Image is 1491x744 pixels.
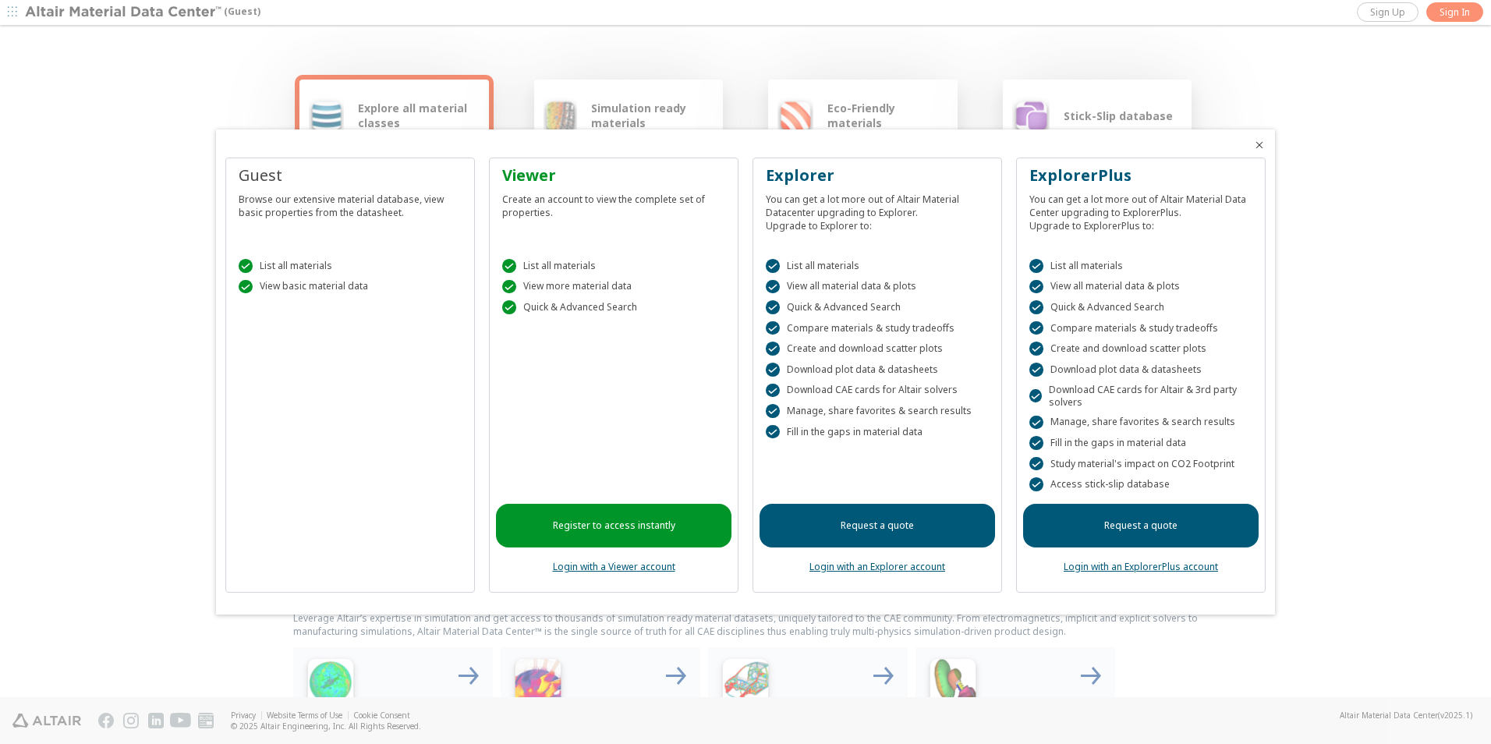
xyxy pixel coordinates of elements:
div: List all materials [502,259,725,273]
div:  [766,425,780,439]
div:  [239,280,253,294]
div:  [1029,321,1043,335]
div:  [766,363,780,377]
div:  [1029,457,1043,471]
div: Fill in the gaps in material data [766,425,989,439]
div: Quick & Advanced Search [502,300,725,314]
div:  [502,300,516,314]
div:  [502,259,516,273]
div:  [766,384,780,398]
div:  [502,280,516,294]
a: Login with an Explorer account [809,560,945,573]
div: View all material data & plots [1029,280,1252,294]
div: Manage, share favorites & search results [766,404,989,418]
div:  [1029,259,1043,273]
div:  [766,321,780,335]
div: Download plot data & datasheets [1029,363,1252,377]
div: Download CAE cards for Altair & 3rd party solvers [1029,384,1252,409]
div: View more material data [502,280,725,294]
div:  [1029,416,1043,430]
div: View all material data & plots [766,280,989,294]
div: You can get a lot more out of Altair Material Data Center upgrading to ExplorerPlus. Upgrade to E... [1029,186,1252,232]
div: Create and download scatter plots [1029,342,1252,356]
div:  [766,404,780,418]
div: Quick & Advanced Search [1029,300,1252,314]
div: You can get a lot more out of Altair Material Datacenter upgrading to Explorer. Upgrade to Explor... [766,186,989,232]
div: Fill in the gaps in material data [1029,436,1252,450]
div: Manage, share favorites & search results [1029,416,1252,430]
div: Download CAE cards for Altair solvers [766,384,989,398]
div:  [766,300,780,314]
div: Download plot data & datasheets [766,363,989,377]
div: Guest [239,165,462,186]
a: Login with a Viewer account [553,560,675,573]
div: View basic material data [239,280,462,294]
div:  [1029,389,1042,403]
a: Login with an ExplorerPlus account [1064,560,1218,573]
div: Compare materials & study tradeoffs [766,321,989,335]
div: Study material's impact on CO2 Footprint [1029,457,1252,471]
div: Browse our extensive material database, view basic properties from the datasheet. [239,186,462,219]
div:  [1029,280,1043,294]
div:  [1029,363,1043,377]
div: Explorer [766,165,989,186]
div: List all materials [239,259,462,273]
a: Register to access instantly [496,504,731,547]
div: List all materials [766,259,989,273]
div: Viewer [502,165,725,186]
div:  [766,280,780,294]
a: Request a quote [760,504,995,547]
div: ExplorerPlus [1029,165,1252,186]
div: List all materials [1029,259,1252,273]
a: Request a quote [1023,504,1259,547]
div:  [766,342,780,356]
div: Quick & Advanced Search [766,300,989,314]
div: Create an account to view the complete set of properties. [502,186,725,219]
div:  [1029,436,1043,450]
div: Create and download scatter plots [766,342,989,356]
div:  [1029,342,1043,356]
div: Access stick-slip database [1029,477,1252,491]
div: Compare materials & study tradeoffs [1029,321,1252,335]
div:  [766,259,780,273]
div:  [1029,300,1043,314]
div:  [1029,477,1043,491]
div:  [239,259,253,273]
button: Close [1253,139,1266,151]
